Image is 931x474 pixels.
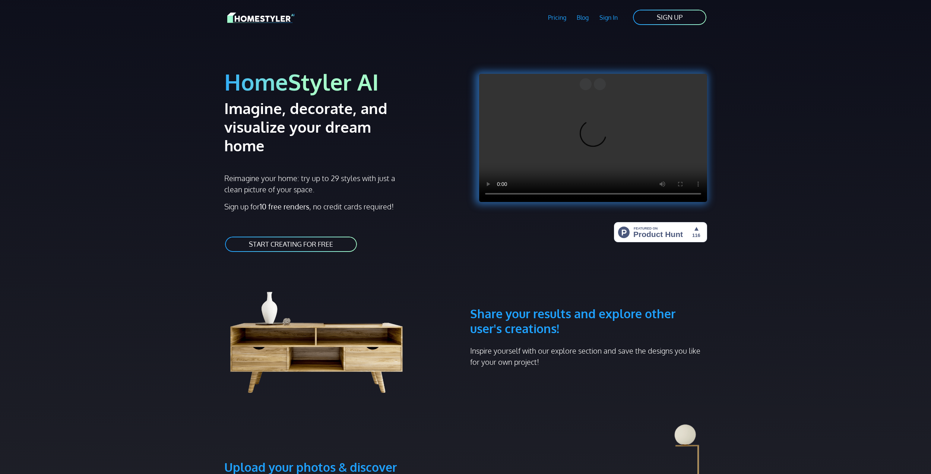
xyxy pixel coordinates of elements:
h1: HomeStyler AI [224,68,461,96]
p: Sign up for , no credit cards required! [224,201,461,212]
a: START CREATING FOR FREE [224,236,358,253]
h3: Share your results and explore other user's creations! [470,271,707,336]
a: SIGN UP [632,9,707,26]
img: HomeStyler AI - Interior Design Made Easy: One Click to Your Dream Home | Product Hunt [614,222,707,242]
p: Reimagine your home: try up to 29 styles with just a clean picture of your space. [224,173,402,195]
img: living room cabinet [224,271,420,397]
img: HomeStyler AI logo [227,11,294,24]
a: Blog [571,9,594,26]
strong: 10 free renders [260,202,309,211]
h2: Imagine, decorate, and visualize your dream home [224,99,414,155]
a: Pricing [542,9,571,26]
p: Inspire yourself with our explore section and save the designs you like for your own project! [470,345,707,367]
a: Sign In [594,9,623,26]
